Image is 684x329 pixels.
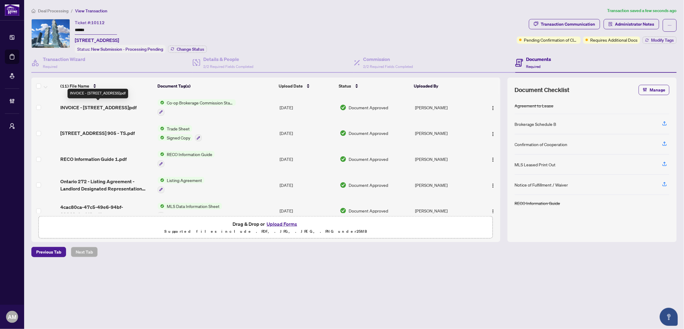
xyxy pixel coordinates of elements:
[650,85,666,95] span: Manage
[32,19,70,48] img: IMG-W12302469_1.jpg
[60,203,153,218] span: 4cac80ca-47c5-49e6-94bf-09343efeafd8.pdf
[643,37,677,44] button: Modify Tags
[349,182,388,188] span: Document Approved
[363,64,413,69] span: 2/2 Required Fields Completed
[158,177,164,184] img: Status Icon
[591,37,638,43] span: Requires Additional Docs
[60,178,153,192] span: Ontario 272 - Listing Agreement - Landlord Designated Representation Agreement Authority to Offer...
[340,207,347,214] img: Document Status
[164,99,236,106] span: Co-op Brokerage Commission Statement
[158,99,164,106] img: Status Icon
[60,83,89,89] span: (11) File Name
[524,37,578,43] span: Pending Confirmation of Closing
[526,56,551,63] h4: Documents
[158,203,164,209] img: Status Icon
[491,106,496,110] img: Logo
[75,8,107,14] span: View Transaction
[515,141,568,148] div: Confirmation of Cooperation
[75,45,166,53] div: Status:
[488,180,498,190] button: Logo
[413,146,479,172] td: [PERSON_NAME]
[515,86,570,94] span: Document Checklist
[91,20,105,25] span: 10112
[515,102,554,109] div: Agreement to Lease
[58,78,155,94] th: (11) File Name
[158,99,236,116] button: Status IconCo-op Brokerage Commission Statement
[340,182,347,188] img: Document Status
[609,22,613,26] span: solution
[337,78,412,94] th: Status
[158,177,204,193] button: Status IconListing Agreement
[60,155,127,163] span: RECO Information Guide 1.pdf
[515,161,556,168] div: MLS Leased Print Out
[491,209,496,214] img: Logo
[607,7,677,14] article: Transaction saved a few seconds ago
[349,207,388,214] span: Document Approved
[158,203,222,219] button: Status IconMLS Data Information Sheet
[8,313,16,321] span: AM
[68,89,128,98] div: INVOICE - [STREET_ADDRESS]pdf
[164,125,192,132] span: Trade Sheet
[276,78,336,94] th: Upload Date
[164,177,204,184] span: Listing Agreement
[31,247,66,257] button: Previous Tab
[413,120,479,146] td: [PERSON_NAME]
[515,200,560,206] div: RECO Information Guide
[31,9,36,13] span: home
[158,151,215,167] button: Status IconRECO Information Guide
[363,56,413,63] h4: Commission
[491,132,496,136] img: Logo
[413,198,479,224] td: [PERSON_NAME]
[615,19,654,29] span: Administrator Notes
[60,129,135,137] span: [STREET_ADDRESS] 905 - TS.pdf
[515,121,556,127] div: Brokerage Schedule B
[43,56,85,63] h4: Transaction Wizard
[349,104,388,111] span: Document Approved
[158,125,202,142] button: Status IconTrade SheetStatus IconSigned Copy
[168,46,207,53] button: Change Status
[488,206,498,216] button: Logo
[340,130,347,136] img: Document Status
[203,64,253,69] span: 2/2 Required Fields Completed
[488,154,498,164] button: Logo
[9,123,15,129] span: user-switch
[541,19,595,29] div: Transaction Communication
[639,85,670,95] button: Manage
[668,23,672,27] span: ellipsis
[203,56,253,63] h4: Details & People
[38,8,68,14] span: Deal Processing
[158,151,164,158] img: Status Icon
[233,220,299,228] span: Drag & Drop or
[526,64,541,69] span: Required
[71,7,73,14] li: /
[5,5,19,16] img: logo
[60,104,137,111] span: INVOICE - [STREET_ADDRESS]pdf
[277,198,337,224] td: [DATE]
[411,78,478,94] th: Uploaded By
[158,134,164,141] img: Status Icon
[339,83,351,89] span: Status
[277,94,337,120] td: [DATE]
[604,19,659,29] button: Administrator Notes
[660,308,678,326] button: Open asap
[515,181,568,188] div: Notice of Fulfillment / Waiver
[75,37,119,44] span: [STREET_ADDRESS]
[71,247,98,257] button: Next Tab
[43,64,57,69] span: Required
[413,172,479,198] td: [PERSON_NAME]
[279,83,303,89] span: Upload Date
[349,156,388,162] span: Document Approved
[75,19,105,26] div: Ticket #:
[43,228,489,235] p: Supported files include .PDF, .JPG, .JPEG, .PNG under 25 MB
[91,46,163,52] span: New Submission - Processing Pending
[488,103,498,112] button: Logo
[164,151,215,158] span: RECO Information Guide
[277,146,337,172] td: [DATE]
[164,134,193,141] span: Signed Copy
[529,19,600,29] button: Transaction Communication
[277,120,337,146] td: [DATE]
[158,125,164,132] img: Status Icon
[491,157,496,162] img: Logo
[36,247,61,257] span: Previous Tab
[488,128,498,138] button: Logo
